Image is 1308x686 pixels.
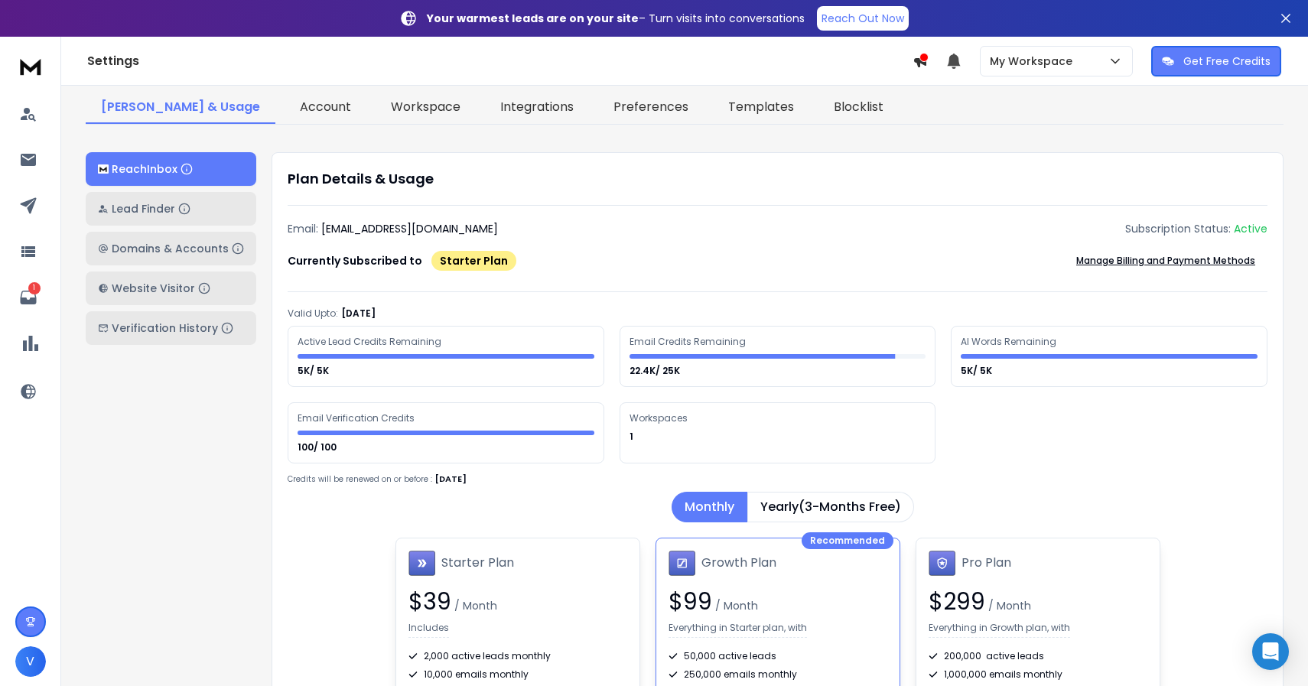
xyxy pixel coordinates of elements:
[288,307,338,320] p: Valid Upto:
[929,622,1070,638] p: Everything in Growth plan, with
[15,646,46,677] button: V
[817,6,909,31] a: Reach Out Now
[285,92,366,124] a: Account
[630,336,748,348] div: Email Credits Remaining
[822,11,904,26] p: Reach Out Now
[13,282,44,313] a: 1
[408,551,435,577] img: Starter Plan icon
[408,622,449,638] p: Includes
[701,554,776,572] h1: Growth Plan
[818,92,899,124] a: Blocklist
[427,11,639,26] strong: Your warmest leads are on your site
[86,192,256,226] button: Lead Finder
[929,551,955,577] img: Pro Plan icon
[630,431,636,443] p: 1
[961,365,994,377] p: 5K/ 5K
[441,554,514,572] h1: Starter Plan
[669,585,712,618] span: $ 99
[669,650,887,662] div: 50,000 active leads
[341,307,376,320] p: [DATE]
[427,11,805,26] p: – Turn visits into conversations
[1151,46,1281,76] button: Get Free Credits
[929,650,1147,662] div: 200,000 active leads
[87,52,913,70] h1: Settings
[1125,221,1231,236] p: Subscription Status:
[435,473,467,486] p: [DATE]
[408,585,451,618] span: $ 39
[990,54,1079,69] p: My Workspace
[15,52,46,80] img: logo
[298,336,444,348] div: Active Lead Credits Remaining
[298,441,339,454] p: 100/ 100
[298,365,331,377] p: 5K/ 5K
[28,282,41,294] p: 1
[288,253,422,268] p: Currently Subscribed to
[321,221,498,236] p: [EMAIL_ADDRESS][DOMAIN_NAME]
[929,585,985,618] span: $ 299
[298,412,417,424] div: Email Verification Credits
[630,412,690,424] div: Workspaces
[86,271,256,305] button: Website Visitor
[98,164,109,174] img: logo
[1064,245,1267,276] button: Manage Billing and Payment Methods
[961,336,1059,348] div: AI Words Remaining
[431,251,516,271] div: Starter Plan
[672,492,747,522] button: Monthly
[86,311,256,345] button: Verification History
[630,365,682,377] p: 22.4K/ 25K
[1252,633,1289,670] div: Open Intercom Messenger
[669,622,807,638] p: Everything in Starter plan, with
[288,168,1267,190] h1: Plan Details & Usage
[802,532,893,549] div: Recommended
[712,598,758,613] span: / Month
[669,668,887,681] div: 250,000 emails monthly
[451,598,497,613] span: / Month
[86,152,256,186] button: ReachInbox
[747,492,914,522] button: Yearly(3-Months Free)
[288,473,432,485] p: Credits will be renewed on or before :
[985,598,1031,613] span: / Month
[669,551,695,577] img: Growth Plan icon
[713,92,809,124] a: Templates
[86,92,275,124] a: [PERSON_NAME] & Usage
[961,554,1011,572] h1: Pro Plan
[376,92,476,124] a: Workspace
[288,221,318,236] p: Email:
[408,650,627,662] div: 2,000 active leads monthly
[1183,54,1271,69] p: Get Free Credits
[485,92,589,124] a: Integrations
[598,92,704,124] a: Preferences
[86,232,256,265] button: Domains & Accounts
[929,668,1147,681] div: 1,000,000 emails monthly
[1076,255,1255,267] p: Manage Billing and Payment Methods
[1234,221,1267,236] div: Active
[408,668,627,681] div: 10,000 emails monthly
